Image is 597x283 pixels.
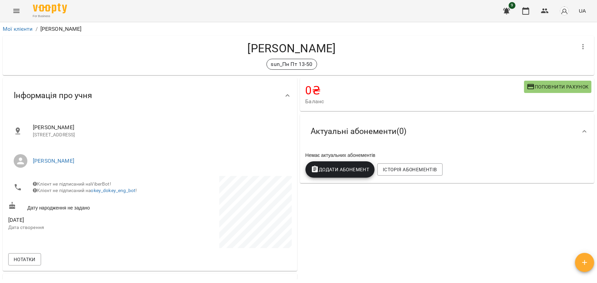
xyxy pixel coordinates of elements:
h4: 0 ₴ [306,83,524,97]
a: okey_dokey_eng_bot [91,188,136,193]
span: [PERSON_NAME] [33,123,286,132]
button: Menu [8,3,25,19]
img: avatar_s.png [560,6,569,16]
div: Актуальні абонементи(0) [300,114,595,149]
nav: breadcrumb [3,25,594,33]
span: Поповнити рахунок [527,83,589,91]
button: Нотатки [8,253,41,266]
button: UA [576,4,589,17]
button: Додати Абонемент [306,161,375,178]
span: [DATE] [8,216,148,224]
div: sun_Пн Пт 13-50 [267,59,317,70]
span: Баланс [306,97,524,106]
p: sun_Пн Пт 13-50 [271,60,313,68]
button: Історія абонементів [377,163,442,176]
span: 9 [509,2,516,9]
p: [STREET_ADDRESS] [33,132,286,138]
span: Інформація про учня [14,90,92,101]
h4: [PERSON_NAME] [8,41,575,55]
div: Інформація про учня [3,78,297,113]
span: UA [579,7,586,14]
li: / [36,25,38,33]
span: Нотатки [14,255,36,264]
button: Поповнити рахунок [524,81,592,93]
img: Voopty Logo [33,3,67,13]
p: Дата створення [8,224,148,231]
span: Додати Абонемент [311,165,369,174]
div: Дату народження не задано [7,200,150,213]
p: [PERSON_NAME] [40,25,82,33]
span: Історія абонементів [383,165,437,174]
span: Актуальні абонементи ( 0 ) [311,126,407,137]
span: Клієнт не підписаний на ViberBot! [33,181,111,187]
a: Мої клієнти [3,26,33,32]
div: Немає актуальних абонементів [304,150,590,160]
a: [PERSON_NAME] [33,158,74,164]
span: Клієнт не підписаний на ! [33,188,137,193]
span: For Business [33,14,67,18]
